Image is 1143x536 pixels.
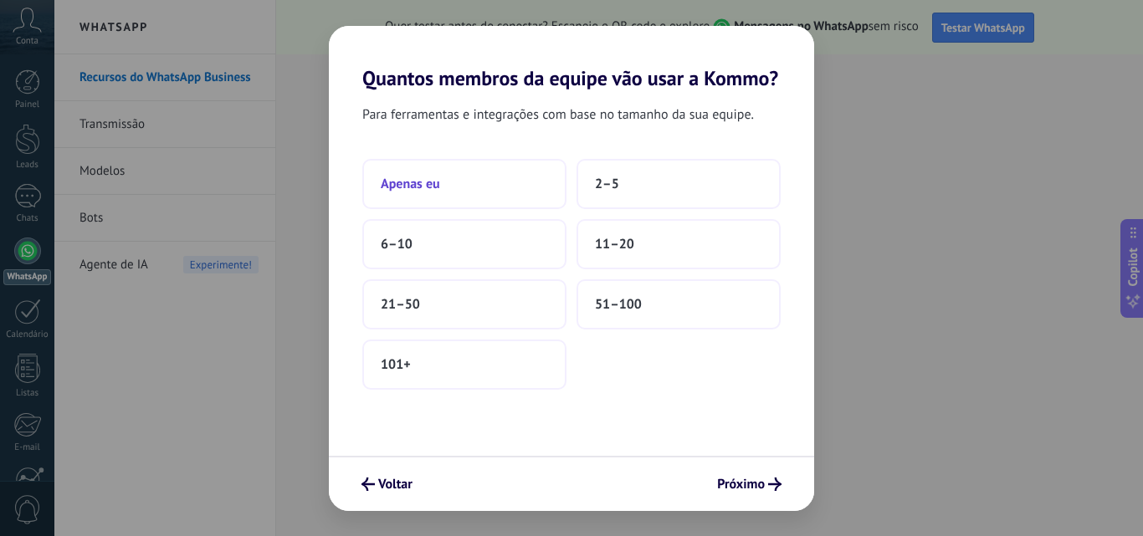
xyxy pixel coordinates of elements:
span: Para ferramentas e integrações com base no tamanho da sua equipe. [362,104,754,125]
button: 2–5 [577,159,781,209]
button: Apenas eu [362,159,566,209]
button: 101+ [362,339,566,390]
button: 6–10 [362,219,566,269]
span: 51–100 [595,296,642,313]
span: 2–5 [595,176,619,192]
span: 6–10 [381,236,413,253]
span: Voltar [378,478,413,490]
span: 101+ [381,356,411,373]
span: Próximo [717,478,765,490]
button: Próximo [710,470,789,498]
button: 11–20 [577,219,781,269]
span: 11–20 [595,236,634,253]
button: 21–50 [362,279,566,329]
button: 51–100 [577,279,781,329]
span: 21–50 [381,296,420,313]
span: Apenas eu [381,176,440,192]
button: Voltar [354,470,420,498]
h2: Quantos membros da equipe vão usar a Kommo? [329,26,814,90]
